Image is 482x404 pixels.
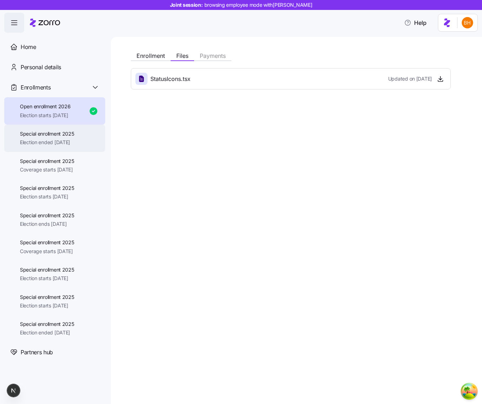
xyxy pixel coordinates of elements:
span: Partners hub [21,348,53,357]
span: Election ends [DATE] [20,220,74,228]
span: Special enrollment 2025 [20,185,74,192]
span: Special enrollment 2025 [20,294,74,301]
span: Election starts [DATE] [20,275,74,282]
button: Help [398,16,432,30]
span: StatusIcons.tsx [150,75,191,83]
span: Election starts [DATE] [20,193,74,200]
span: Special enrollment 2025 [20,266,74,273]
span: Joint session: [170,1,312,9]
img: 4c75172146ef2474b9d2df7702cc87ce [462,17,473,28]
span: Special enrollment 2025 [20,130,74,137]
span: Special enrollment 2025 [20,158,74,165]
span: Special enrollment 2025 [20,212,74,219]
span: Personal details [21,63,61,72]
span: Coverage starts [DATE] [20,248,74,255]
span: Election starts [DATE] [20,302,74,309]
span: Updated on [DATE] [388,75,432,82]
span: Open enrollment 2026 [20,103,70,110]
span: Home [21,43,36,51]
span: Special enrollment 2025 [20,321,74,328]
span: Coverage starts [DATE] [20,166,74,173]
span: Special enrollment 2025 [20,239,74,246]
span: Election starts [DATE] [20,112,70,119]
span: Help [404,18,427,27]
span: Election ended [DATE] [20,139,74,146]
span: Election ended [DATE] [20,329,74,336]
span: Files [176,53,188,59]
span: Payments [200,53,226,59]
span: browsing employee mode with [PERSON_NAME] [204,1,312,9]
span: Enrollments [21,83,50,92]
span: Enrollment [136,53,165,59]
button: Open Tanstack query devtools [462,384,476,398]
